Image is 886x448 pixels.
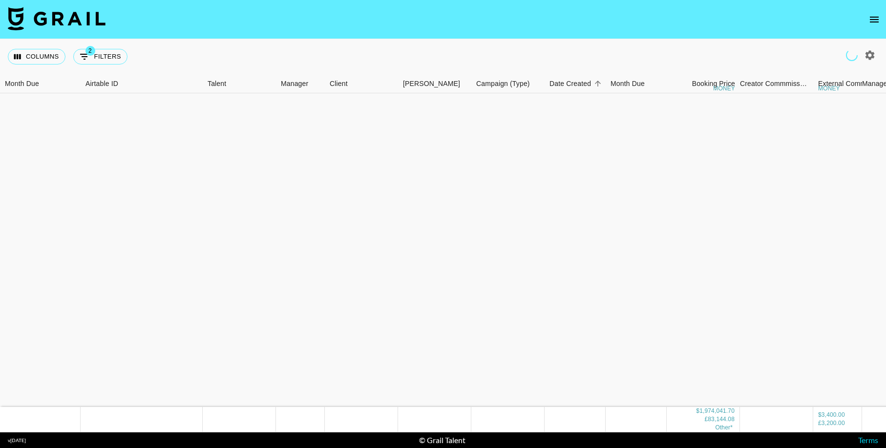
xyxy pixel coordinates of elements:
[398,74,471,93] div: Booker
[844,47,860,64] span: Refreshing users, talent, clients, campaigns...
[818,85,840,91] div: money
[696,407,699,415] div: $
[5,74,39,93] div: Month Due
[713,85,735,91] div: money
[281,74,308,93] div: Manager
[476,74,530,93] div: Campaign (Type)
[818,411,822,419] div: $
[818,420,822,428] div: £
[471,74,545,93] div: Campaign (Type)
[8,49,65,64] button: Select columns
[822,411,845,419] div: 3,400.00
[865,10,884,29] button: open drawer
[85,74,118,93] div: Airtable ID
[704,415,708,424] div: £
[330,74,348,93] div: Client
[81,74,203,93] div: Airtable ID
[73,49,127,64] button: Show filters
[203,74,276,93] div: Talent
[606,74,667,93] div: Month Due
[419,435,465,445] div: © Grail Talent
[715,424,733,431] span: € 7,693.00, CA$ 18,517.46, AU$ 9,432.00
[549,74,591,93] div: Date Created
[611,74,645,93] div: Month Due
[591,77,605,90] button: Sort
[740,74,808,93] div: Creator Commmission Override
[740,74,813,93] div: Creator Commmission Override
[822,420,845,428] div: 3,200.00
[545,74,606,93] div: Date Created
[699,407,735,415] div: 1,974,041.70
[692,74,735,93] div: Booking Price
[208,74,226,93] div: Talent
[8,7,105,30] img: Grail Talent
[403,74,460,93] div: [PERSON_NAME]
[325,74,398,93] div: Client
[8,437,26,444] div: v [DATE]
[85,46,95,56] span: 2
[708,415,735,424] div: 83,144.08
[818,74,884,93] div: External Commission
[276,74,325,93] div: Manager
[858,435,878,445] a: Terms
